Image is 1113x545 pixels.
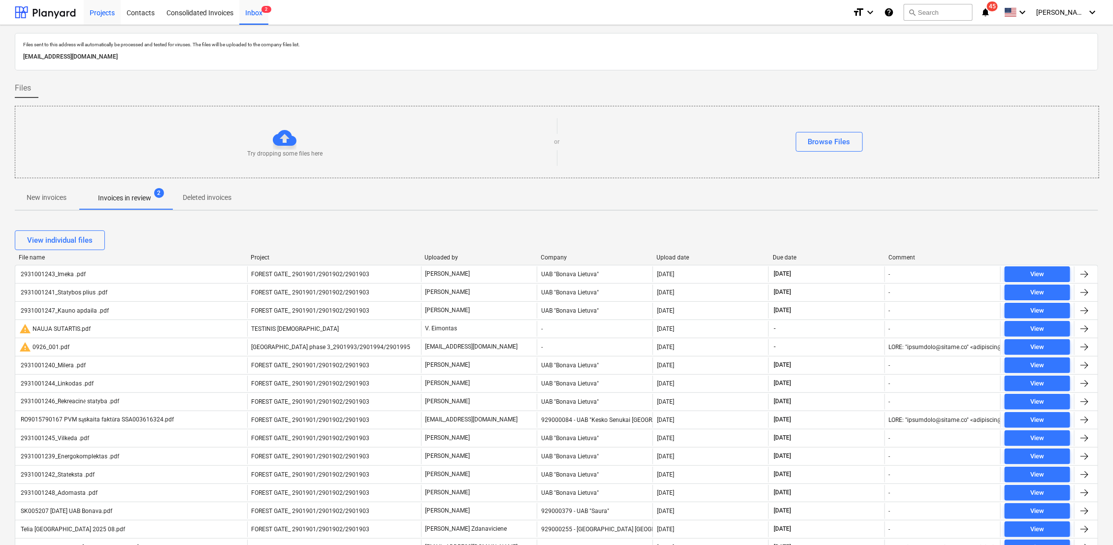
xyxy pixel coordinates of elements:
[773,434,792,442] span: [DATE]
[1031,524,1045,535] div: View
[889,508,890,514] div: -
[537,503,653,519] div: 929000379 - UAB "Saura"
[773,306,792,315] span: [DATE]
[657,417,674,423] div: [DATE]
[773,254,881,261] div: Due date
[889,380,890,387] div: -
[852,6,864,18] i: format_size
[1005,303,1070,319] button: View
[19,307,109,314] div: 2931001247_Kauno apdaila .pdf
[889,398,890,405] div: -
[773,507,792,515] span: [DATE]
[1005,394,1070,410] button: View
[1016,6,1028,18] i: keyboard_arrow_down
[537,339,653,355] div: -
[27,192,66,203] p: New invoices
[1005,321,1070,337] button: View
[252,344,411,351] span: LAKE TOWN phase 3_2901993/2901994/2901995
[888,254,997,261] div: Comment
[252,471,370,478] span: FOREST GATE_ 2901901/2901902/2901903
[1031,433,1045,444] div: View
[889,435,890,442] div: -
[657,362,674,369] div: [DATE]
[1036,8,1085,16] span: [PERSON_NAME]
[981,6,990,18] i: notifications
[1005,266,1070,282] button: View
[252,362,370,369] span: FOREST GATE_ 2901901/2901902/2901903
[537,376,653,391] div: UAB "Bonava Lietuva"
[426,270,470,278] p: [PERSON_NAME]
[1005,285,1070,300] button: View
[252,271,370,278] span: FOREST GATE_ 2901901/2901902/2901903
[889,471,890,478] div: -
[1005,339,1070,355] button: View
[889,271,890,278] div: -
[252,489,370,496] span: FOREST GATE_ 2901901/2901902/2901903
[1064,498,1113,545] iframe: Chat Widget
[657,380,674,387] div: [DATE]
[1031,305,1045,317] div: View
[537,394,653,410] div: UAB "Bonava Lietuva"
[1031,360,1045,371] div: View
[657,489,674,496] div: [DATE]
[19,254,243,261] div: File name
[19,489,98,496] div: 2931001248_Adomasta .pdf
[1031,487,1045,499] div: View
[1005,467,1070,482] button: View
[426,379,470,387] p: [PERSON_NAME]
[537,521,653,537] div: 929000255 - [GEOGRAPHIC_DATA] [GEOGRAPHIC_DATA], [GEOGRAPHIC_DATA]
[426,416,518,424] p: [EMAIL_ADDRESS][DOMAIN_NAME]
[19,416,174,423] div: RO9015790167 PVM sąskaita faktūra SSA003616324.pdf
[656,254,765,261] div: Upload date
[426,488,470,497] p: [PERSON_NAME]
[19,323,31,335] span: warning
[252,435,370,442] span: FOREST GATE_ 2901901/2901902/2901903
[252,289,370,296] span: FOREST GATE_ 2901901/2901902/2901903
[657,271,674,278] div: [DATE]
[1031,287,1045,298] div: View
[889,526,890,533] div: -
[23,52,1090,62] p: [EMAIL_ADDRESS][DOMAIN_NAME]
[19,271,86,278] div: 2931001243_Imeka .pdf
[1005,430,1070,446] button: View
[773,288,792,296] span: [DATE]
[19,398,119,405] div: 2931001246_Rekreacinė statyba .pdf
[183,192,231,203] p: Deleted invoices
[425,254,533,261] div: Uploaded by
[426,288,470,296] p: [PERSON_NAME]
[19,323,91,335] div: NAUJA SUTARTIS.pdf
[537,285,653,300] div: UAB "Bonava Lietuva"
[262,6,271,13] span: 2
[657,289,674,296] div: [DATE]
[773,397,792,406] span: [DATE]
[252,380,370,387] span: FOREST GATE_ 2901901/2901902/2901903
[154,188,164,198] span: 2
[537,412,653,428] div: 929000084 - UAB "Kesko Senukai [GEOGRAPHIC_DATA]"
[252,325,339,332] span: TESTINIS MOKYMAMS
[252,453,370,460] span: FOREST GATE_ 2901901/2901902/2901903
[1031,396,1045,408] div: View
[19,289,107,296] div: 2931001241_Statybos plius .pdf
[657,398,674,405] div: [DATE]
[657,453,674,460] div: [DATE]
[884,6,894,18] i: Knowledge base
[426,361,470,369] p: [PERSON_NAME]
[657,508,674,514] div: [DATE]
[426,306,470,315] p: [PERSON_NAME]
[657,344,674,351] div: [DATE]
[864,6,876,18] i: keyboard_arrow_down
[537,430,653,446] div: UAB "Bonava Lietuva"
[908,8,916,16] span: search
[27,234,93,247] div: View individual files
[773,270,792,278] span: [DATE]
[657,435,674,442] div: [DATE]
[537,485,653,501] div: UAB "Bonava Lietuva"
[19,341,69,353] div: 0926_001.pdf
[808,135,851,148] div: Browse Files
[426,397,470,406] p: [PERSON_NAME]
[1031,323,1045,335] div: View
[773,416,792,424] span: [DATE]
[15,82,31,94] span: Files
[555,138,560,146] p: or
